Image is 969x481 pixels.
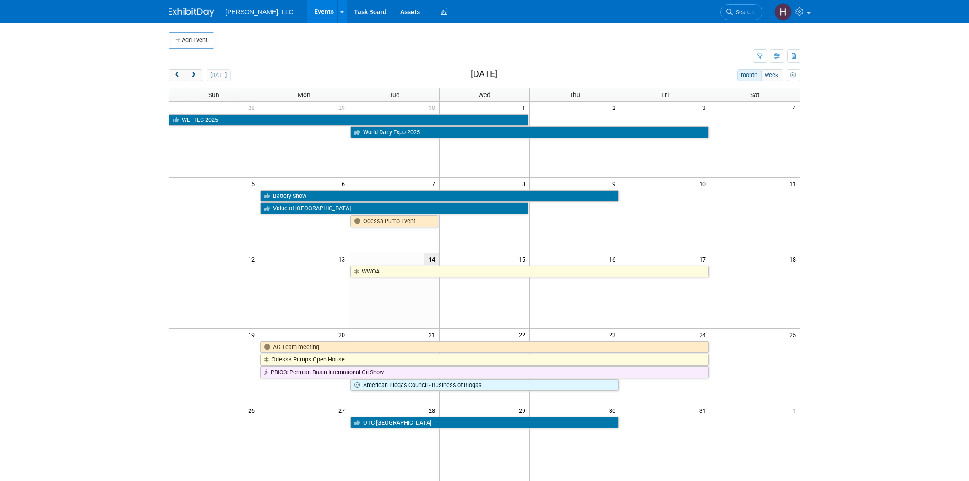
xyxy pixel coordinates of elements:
span: 18 [789,253,800,265]
span: 27 [338,404,349,416]
span: Search [733,9,754,16]
span: 29 [338,102,349,113]
span: 1 [521,102,529,113]
span: Fri [661,91,669,98]
a: Odessa Pump Event [350,215,438,227]
span: 17 [698,253,710,265]
span: 20 [338,329,349,340]
span: 15 [518,253,529,265]
a: Value of [GEOGRAPHIC_DATA] [260,202,528,214]
a: OTC [GEOGRAPHIC_DATA] [350,417,619,429]
span: 26 [247,404,259,416]
span: 2 [611,102,620,113]
span: 28 [247,102,259,113]
i: Personalize Calendar [790,72,796,78]
span: 1 [792,404,800,416]
a: PBIOS: Permian Basin International Oil Show [260,366,708,378]
button: month [737,69,762,81]
span: Thu [569,91,580,98]
span: 25 [789,329,800,340]
button: next [185,69,202,81]
a: AG Team meeting [260,341,708,353]
span: 9 [611,178,620,189]
button: week [761,69,782,81]
a: WEFTEC 2025 [169,114,528,126]
a: World Dairy Expo 2025 [350,126,708,138]
a: Battery Show [260,190,618,202]
span: Mon [298,91,310,98]
span: 12 [247,253,259,265]
span: 22 [518,329,529,340]
a: Search [720,4,762,20]
span: 16 [608,253,620,265]
span: 5 [250,178,259,189]
span: Sun [208,91,219,98]
button: myCustomButton [787,69,800,81]
span: 28 [428,404,439,416]
h2: [DATE] [471,69,497,79]
span: Tue [389,91,399,98]
span: 19 [247,329,259,340]
span: Wed [478,91,490,98]
a: Odessa Pumps Open House [260,354,708,366]
button: [DATE] [207,69,231,81]
span: 23 [608,329,620,340]
span: 14 [424,253,439,265]
span: 8 [521,178,529,189]
button: Add Event [169,32,214,49]
span: 10 [698,178,710,189]
a: WWOA [350,266,708,278]
span: 13 [338,253,349,265]
span: Sat [750,91,760,98]
span: 24 [698,329,710,340]
a: American Biogas Council - Business of Biogas [350,379,619,391]
span: 3 [702,102,710,113]
span: 29 [518,404,529,416]
span: 7 [431,178,439,189]
span: 30 [428,102,439,113]
span: 31 [698,404,710,416]
span: 11 [789,178,800,189]
span: 4 [792,102,800,113]
span: 6 [341,178,349,189]
button: prev [169,69,185,81]
span: 30 [608,404,620,416]
img: Hannah Mulholland [774,3,792,21]
img: ExhibitDay [169,8,214,17]
span: [PERSON_NAME], LLC [225,8,294,16]
span: 21 [428,329,439,340]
